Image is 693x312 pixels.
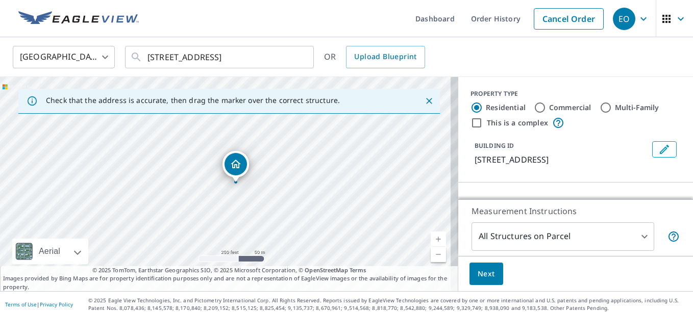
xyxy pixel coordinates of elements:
[472,222,654,251] div: All Structures on Parcel
[667,230,680,243] span: Your report will include each building or structure inside the parcel boundary. In some cases, du...
[487,118,548,128] label: This is a complex
[475,141,514,150] p: BUILDING ID
[350,266,366,274] a: Terms
[13,43,115,71] div: [GEOGRAPHIC_DATA]
[12,239,88,264] div: Aerial
[46,96,340,105] p: Check that the address is accurate, then drag the marker over the correct structure.
[431,231,446,247] a: Current Level 17, Zoom In
[147,43,293,71] input: Search by address or latitude-longitude
[5,301,37,308] a: Terms of Use
[469,263,503,285] button: Next
[305,266,348,274] a: OpenStreetMap
[5,301,73,307] p: |
[431,247,446,262] a: Current Level 17, Zoom Out
[549,102,591,113] label: Commercial
[475,153,648,166] p: [STREET_ADDRESS]
[615,102,659,113] label: Multi-Family
[478,268,495,280] span: Next
[534,8,604,30] a: Cancel Order
[423,94,436,108] button: Close
[324,46,425,68] div: OR
[472,205,680,217] p: Measurement Instructions
[652,141,677,158] button: Edit building 1
[92,266,366,275] span: © 2025 TomTom, Earthstar Geographics SIO, © 2025 Microsoft Corporation, ©
[346,46,425,68] a: Upload Blueprint
[613,8,635,30] div: EO
[88,297,688,312] p: © 2025 Eagle View Technologies, Inc. and Pictometry International Corp. All Rights Reserved. Repo...
[36,239,63,264] div: Aerial
[354,50,416,63] span: Upload Blueprint
[471,89,681,98] div: PROPERTY TYPE
[222,151,249,183] div: Dropped pin, building 1, Residential property, 1767 Beach Dr SW Sunset Beach, NC 28468
[40,301,73,308] a: Privacy Policy
[18,11,139,27] img: EV Logo
[486,102,526,113] label: Residential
